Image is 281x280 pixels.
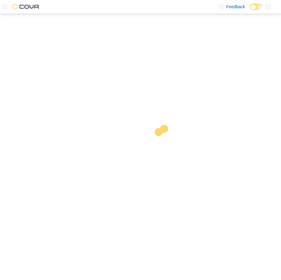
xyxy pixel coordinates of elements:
a: Feedback [217,1,247,13]
img: Cova [12,4,40,10]
input: Dark Mode [250,4,263,10]
span: Feedback [226,4,245,10]
img: cova-loader [141,120,186,166]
